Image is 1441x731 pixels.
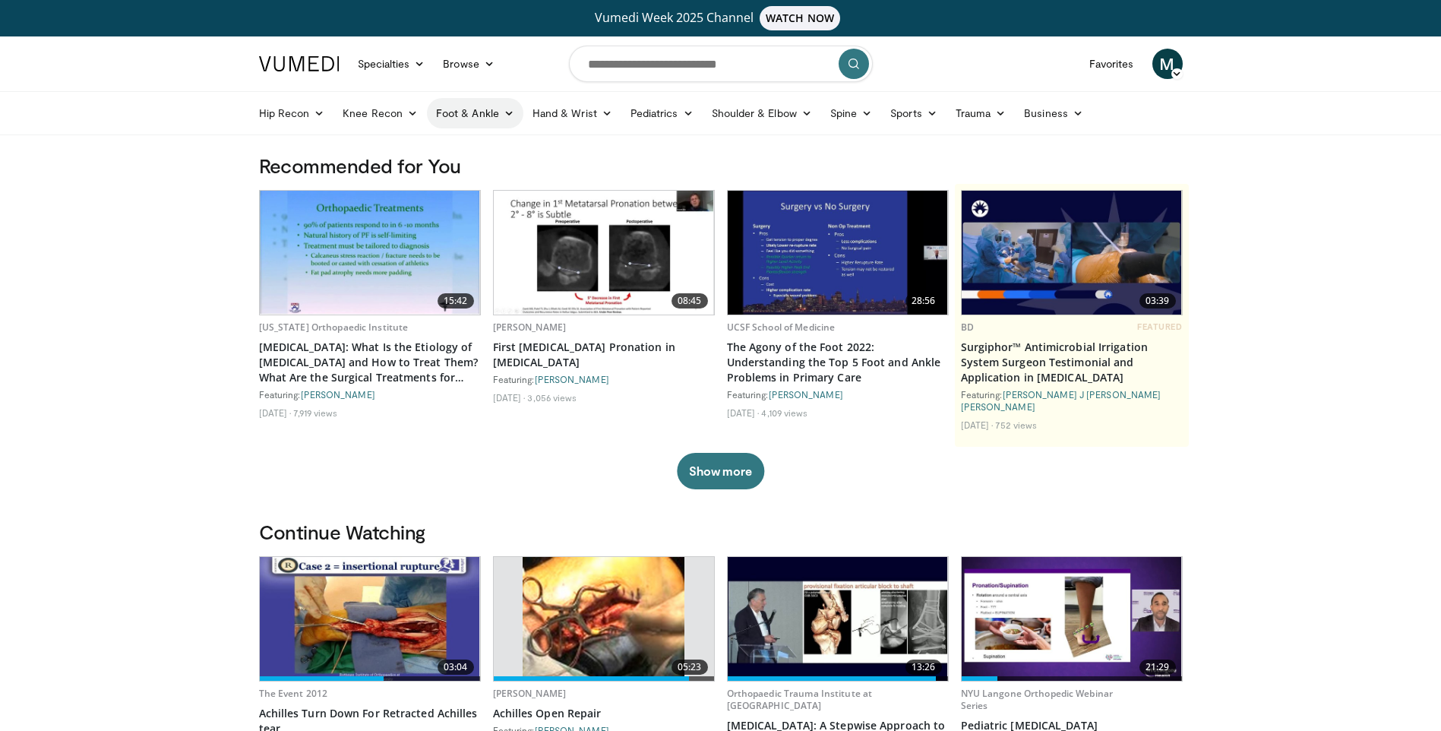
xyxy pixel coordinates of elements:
a: Surgiphor™ Antimicrobial Irrigation System Surgeon Testimonial and Application in [MEDICAL_DATA] [961,340,1183,385]
li: [DATE] [961,419,994,431]
a: Pediatrics [621,98,703,128]
span: 05:23 [672,660,708,675]
a: [PERSON_NAME] [493,687,567,700]
a: Sports [881,98,946,128]
a: Shoulder & Elbow [703,98,821,128]
span: 28:56 [905,293,942,309]
a: UCSF School of Medicine [727,321,836,334]
div: Featuring: [493,373,715,385]
a: 08:45 [494,191,714,315]
img: Achilles_open_repai_100011708_1.jpg.620x360_q85_upscale.jpg [523,557,684,681]
span: FEATURED [1137,321,1182,332]
a: Vumedi Week 2025 ChannelWATCH NOW [261,6,1180,30]
a: 15:42 [260,191,480,315]
span: 03:04 [438,660,474,675]
a: Browse [434,49,504,79]
a: M [1152,49,1183,79]
img: VuMedi Logo [259,56,340,71]
span: 13:26 [905,660,942,675]
a: [PERSON_NAME] [769,389,843,400]
a: Specialties [349,49,435,79]
a: 05:23 [494,557,714,681]
div: Featuring: [961,388,1183,413]
a: Achilles Open Repair [493,706,715,721]
li: 3,056 views [527,391,577,403]
a: Foot & Ankle [427,98,523,128]
button: Show more [677,453,764,489]
a: 21:29 [962,557,1182,681]
a: Orthopaedic Trauma Institute at [GEOGRAPHIC_DATA] [727,687,873,712]
span: WATCH NOW [760,6,840,30]
a: [PERSON_NAME] [535,374,609,384]
img: 91920a99-1ae0-43e4-aa0d-505db878dbc8.620x360_q85_upscale.jpg [728,191,948,315]
img: b1546aea-ff54-4de3-9e80-6a92edc2af3e.620x360_q85_upscale.jpg [962,557,1182,681]
a: BD [961,321,974,334]
a: Trauma [946,98,1016,128]
a: Hand & Wrist [523,98,621,128]
a: Hip Recon [250,98,334,128]
img: a808f98d-1734-4bce-a42d-9d2dccab79cd.620x360_q85_upscale.jpg [728,557,948,681]
div: Featuring: [727,388,949,400]
li: [DATE] [727,407,760,419]
a: Favorites [1080,49,1143,79]
img: 0627a79c-b613-4c7b-b2f9-160f6bf7907e.620x360_q85_upscale.jpg [260,191,479,315]
img: 5d60a75d-0174-4c26-a38e-ea340705feb5.620x360_q85_upscale.jpg [494,191,714,315]
h3: Continue Watching [259,520,1183,544]
span: 08:45 [672,293,708,309]
a: Knee Recon [333,98,427,128]
a: [US_STATE] Orthopaedic Institute [259,321,409,334]
li: [DATE] [493,391,526,403]
a: 13:26 [728,557,948,681]
h3: Recommended for You [259,153,1183,178]
a: [PERSON_NAME] [301,389,375,400]
a: The Agony of the Foot 2022: Understanding the Top 5 Foot and Ankle Problems in Primary Care [727,340,949,385]
span: 21:29 [1139,660,1176,675]
li: [DATE] [259,407,292,419]
input: Search topics, interventions [569,46,873,82]
a: Spine [821,98,881,128]
a: 03:04 [260,557,480,681]
li: 4,109 views [761,407,807,419]
a: NYU Langone Orthopedic Webinar Series [961,687,1114,712]
a: [MEDICAL_DATA]: What Is the Etiology of [MEDICAL_DATA] and How to Treat Them? What Are the Surgic... [259,340,481,385]
img: MGngRNnbuHoiqTJH4xMDoxOmtxOwKG7D_3.620x360_q85_upscale.jpg [260,557,480,681]
a: Business [1015,98,1092,128]
a: 03:39 [962,191,1182,315]
div: Featuring: [259,388,481,400]
a: [PERSON_NAME] [493,321,567,334]
a: [PERSON_NAME] J [PERSON_NAME] [PERSON_NAME] [961,389,1161,412]
a: First [MEDICAL_DATA] Pronation in [MEDICAL_DATA] [493,340,715,370]
a: 28:56 [728,191,948,315]
li: 7,919 views [293,407,337,419]
li: 752 views [995,419,1037,431]
img: 70422da6-974a-44ac-bf9d-78c82a89d891.620x360_q85_upscale.jpg [962,191,1182,315]
a: The Event 2012 [259,687,328,700]
span: 15:42 [438,293,474,309]
span: 03:39 [1139,293,1176,309]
